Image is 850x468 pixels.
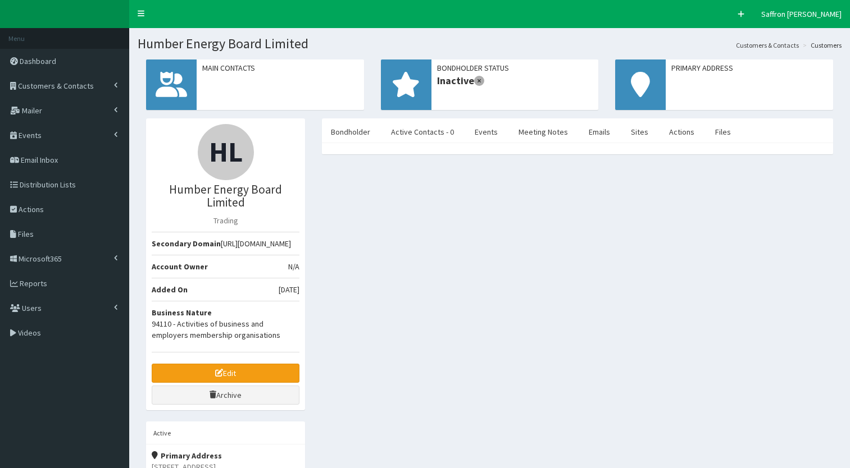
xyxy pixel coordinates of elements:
[18,229,34,239] span: Files
[510,120,577,144] a: Meeting Notes
[20,56,56,66] span: Dashboard
[152,386,299,405] a: Archive
[19,254,62,264] span: Microsoft365
[202,62,358,74] span: Main Contacts
[152,215,299,226] p: Trading
[152,285,188,295] b: Added On
[19,204,44,214] span: Actions
[153,429,171,437] small: Active
[20,180,76,190] span: Distribution Lists
[622,120,657,144] a: Sites
[322,120,379,144] a: Bondholder
[437,62,593,74] span: Bondholder Status
[671,62,828,74] span: Primary Address
[437,74,593,88] span: Inactive
[22,105,42,116] span: Mailer
[152,318,299,341] p: 94110 - Activities of business and employers membership organisations
[152,451,222,461] strong: Primary Address
[466,120,507,144] a: Events
[382,120,463,144] a: Active Contacts - 0
[736,40,799,50] a: Customers & Contacts
[22,303,42,313] span: Users
[19,130,42,140] span: Events
[152,238,221,249] b: Secondary Domain
[152,364,299,383] a: Edit
[800,40,842,50] li: Customers
[21,155,58,165] span: Email Inbox
[580,120,619,144] a: Emails
[138,36,842,51] h1: Humber Energy Board Limited
[152,308,212,318] b: Business Nature
[18,328,41,338] span: Videos
[279,284,299,295] span: [DATE]
[18,81,94,91] span: Customers & Contacts
[288,261,299,272] span: N/A
[761,9,842,19] span: Saffron [PERSON_NAME]
[152,261,208,272] b: Account Owner
[660,120,703,144] a: Actions
[20,278,47,288] span: Reports
[209,134,243,169] span: HL
[706,120,740,144] a: Files
[152,232,299,255] li: [URL][DOMAIN_NAME]
[152,183,299,209] h3: Humber Energy Board Limited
